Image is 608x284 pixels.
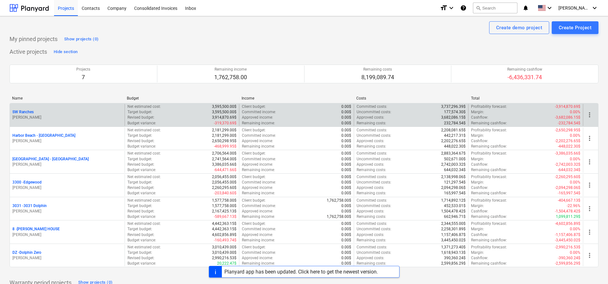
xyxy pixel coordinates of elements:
[356,96,466,100] div: Costs
[127,255,154,261] p: Revised budget :
[361,73,394,81] p: 8,199,089.74
[242,138,273,144] p: Approved income :
[570,109,580,115] p: 0.00%
[471,104,507,109] p: Profitability forecast :
[441,128,466,133] p: 2,208,081.65$
[555,115,580,120] p: -3,682,086.15$
[357,214,386,219] p: Remaining costs :
[341,238,351,243] p: 0.00$
[471,151,507,156] p: Profitability forecast :
[242,261,275,266] p: Remaining income :
[357,238,386,243] p: Remaining costs :
[341,115,351,120] p: 0.00$
[441,115,466,120] p: 3,682,086.15$
[12,109,34,115] p: SW Ranches
[441,209,466,214] p: 1,504,478.42$
[341,167,351,173] p: 0.00$
[341,261,351,266] p: 0.00$
[357,185,384,190] p: Approved costs :
[212,245,236,250] p: 3,010,439.00$
[212,198,236,203] p: 1,577,758.00$
[586,205,593,212] span: more_vert
[127,115,154,120] p: Revised budget :
[552,21,598,34] button: Create Project
[341,138,351,144] p: 0.00$
[444,190,466,196] p: 165,997.54$
[555,245,580,250] p: -2,990,216.53$
[586,158,593,166] span: more_vert
[127,144,156,149] p: Budget variance :
[214,190,236,196] p: -203,840.60$
[12,203,47,209] p: 3031 - 3031 Dolphin
[471,190,507,196] p: Remaining cashflow :
[127,261,156,266] p: Budget variance :
[127,250,152,255] p: Target budget :
[441,198,466,203] p: 1,714,892.12$
[471,138,488,144] p: Cashflow :
[12,109,122,120] div: SW Ranches[PERSON_NAME]
[242,128,266,133] p: Client budget :
[12,156,89,162] p: [GEOGRAPHIC_DATA] - [GEOGRAPHIC_DATA]
[357,180,391,185] p: Uncommitted costs :
[127,138,154,144] p: Revised budget :
[242,156,276,162] p: Committed income :
[357,174,387,180] p: Committed costs :
[441,226,466,232] p: 2,258,301.89$
[214,121,236,126] p: -319,370.69$
[127,226,152,232] p: Target budget :
[447,4,455,12] i: keyboard_arrow_down
[441,185,466,190] p: 2,094,298.06$
[570,250,580,255] p: 0.00%
[471,109,484,115] p: Margin :
[558,5,590,10] span: [PERSON_NAME]
[242,255,273,261] p: Approved income :
[12,185,122,190] p: [PERSON_NAME]
[556,214,580,219] p: 1,099,811.29$
[441,151,466,156] p: 2,883,364.67$
[341,156,351,162] p: 0.00$
[341,203,351,209] p: 0.00$
[76,73,90,81] p: 7
[570,133,580,138] p: 0.00%
[341,255,351,261] p: 0.00$
[476,5,481,10] span: search
[471,221,507,226] p: Profitability forecast :
[12,209,122,214] p: [PERSON_NAME]
[471,245,507,250] p: Profitability forecast :
[555,104,580,109] p: -3,914,870.69$
[212,156,236,162] p: 2,741,564.00$
[471,156,484,162] p: Margin :
[441,162,466,167] p: 2,742,003.32$
[441,104,466,109] p: 3,737,296.39$
[327,214,351,219] p: 1,762,758.00$
[127,174,161,180] p: Net estimated cost :
[558,255,580,261] p: -390,360.24$
[341,209,351,214] p: 0.00$
[127,128,161,133] p: Net estimated cost :
[12,250,122,261] div: DZ -Dolphin Zero[PERSON_NAME]
[242,109,276,115] p: Committed income :
[558,121,580,126] p: -232,784.54$
[555,185,580,190] p: -2,094,298.06$
[471,226,484,232] p: Margin :
[341,245,351,250] p: 0.00$
[242,232,273,238] p: Approved income :
[127,151,161,156] p: Net estimated cost :
[558,198,580,203] p: -404,667.13$
[242,203,276,209] p: Committed income :
[570,180,580,185] p: 0.00%
[127,185,154,190] p: Revised budget :
[212,250,236,255] p: 3,010,439.00$
[357,261,386,266] p: Remaining costs :
[76,67,90,72] p: Projects
[444,255,466,261] p: 390,360.24$
[217,261,236,266] p: 20,222.47$
[54,48,78,56] div: Hide section
[555,174,580,180] p: -2,260,295.60$
[586,252,593,259] span: more_vert
[471,261,507,266] p: Remaining cashflow :
[127,121,156,126] p: Budget variance :
[555,128,580,133] p: -2,650,298.95$
[471,128,507,133] p: Profitability forecast :
[242,115,273,120] p: Approved income :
